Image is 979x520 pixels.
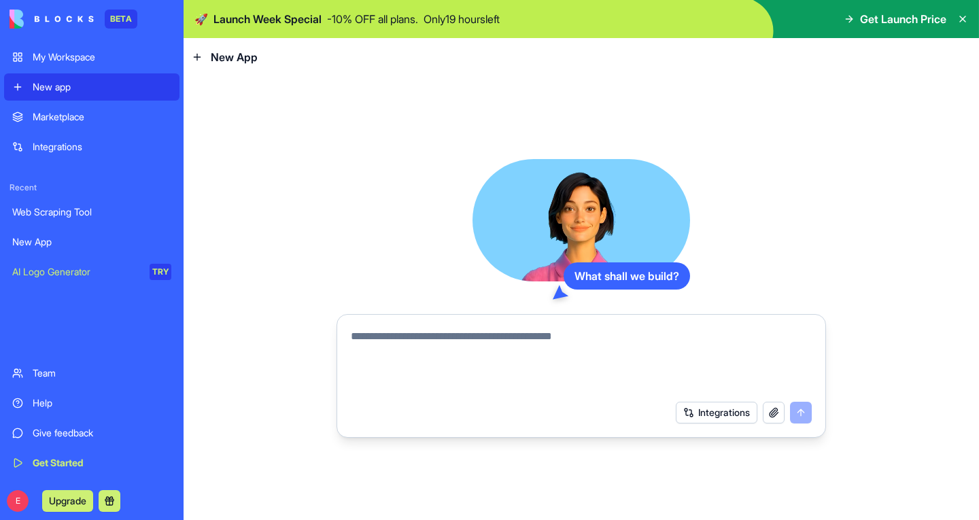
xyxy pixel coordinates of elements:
[564,262,690,290] div: What shall we build?
[4,73,179,101] a: New app
[327,11,418,27] p: - 10 % OFF all plans.
[33,396,171,410] div: Help
[4,258,179,285] a: AI Logo GeneratorTRY
[213,11,322,27] span: Launch Week Special
[4,44,179,71] a: My Workspace
[676,402,757,423] button: Integrations
[424,11,500,27] p: Only 19 hours left
[33,426,171,440] div: Give feedback
[42,490,93,512] button: Upgrade
[33,80,171,94] div: New app
[4,389,179,417] a: Help
[33,50,171,64] div: My Workspace
[194,11,208,27] span: 🚀
[10,10,94,29] img: logo
[4,198,179,226] a: Web Scraping Tool
[105,10,137,29] div: BETA
[33,456,171,470] div: Get Started
[4,182,179,193] span: Recent
[33,366,171,380] div: Team
[33,110,171,124] div: Marketplace
[12,235,171,249] div: New App
[860,11,946,27] span: Get Launch Price
[4,419,179,447] a: Give feedback
[42,493,93,507] a: Upgrade
[10,10,137,29] a: BETA
[33,140,171,154] div: Integrations
[12,205,171,219] div: Web Scraping Tool
[4,133,179,160] a: Integrations
[4,449,179,476] a: Get Started
[4,228,179,256] a: New App
[4,360,179,387] a: Team
[211,49,258,65] span: New App
[7,490,29,512] span: E
[12,265,140,279] div: AI Logo Generator
[4,103,179,131] a: Marketplace
[150,264,171,280] div: TRY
